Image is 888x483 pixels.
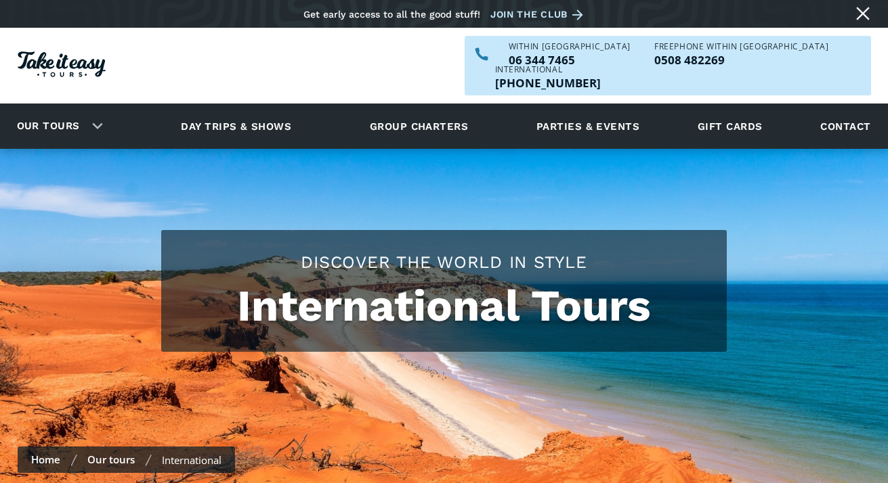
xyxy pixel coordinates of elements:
[18,446,235,473] nav: breadcrumbs
[530,108,646,145] a: Parties & events
[509,54,631,66] p: 06 344 7465
[1,108,114,145] div: Our tours
[164,108,308,145] a: Day trips & shows
[162,453,221,467] div: International
[654,54,828,66] a: Call us freephone within NZ on 0508482269
[495,77,601,89] a: Call us outside of NZ on +6463447465
[18,51,106,77] img: Take it easy Tours logo
[495,66,601,74] div: International
[691,108,769,145] a: Gift cards
[654,54,828,66] p: 0508 482269
[303,9,480,20] div: Get early access to all the good stuff!
[654,43,828,51] div: Freephone WITHIN [GEOGRAPHIC_DATA]
[31,453,60,466] a: Home
[852,3,874,24] a: Close message
[509,54,631,66] a: Call us within NZ on 063447465
[495,77,601,89] p: [PHONE_NUMBER]
[353,108,485,145] a: Group charters
[7,110,90,142] a: Our tours
[813,108,877,145] a: Contact
[175,250,713,274] h2: Discover the world in style
[509,43,631,51] div: WITHIN [GEOGRAPHIC_DATA]
[18,45,106,87] a: Homepage
[490,6,588,23] a: Join the club
[87,453,135,466] a: Our tours
[175,281,713,331] h1: International Tours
